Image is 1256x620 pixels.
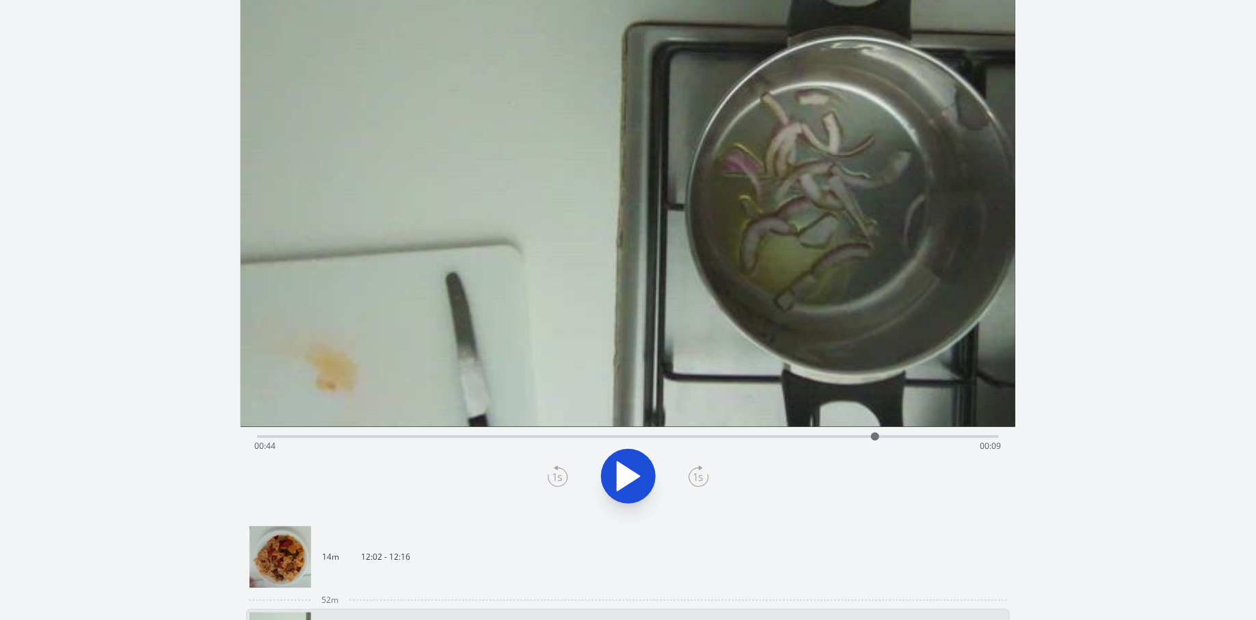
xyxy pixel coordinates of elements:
[321,595,338,606] span: 52m
[980,440,1002,452] span: 00:09
[254,440,276,452] span: 00:44
[250,526,311,588] img: 250827110301_thumb.jpeg
[322,552,339,563] p: 14m
[361,552,410,563] p: 12:02 - 12:16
